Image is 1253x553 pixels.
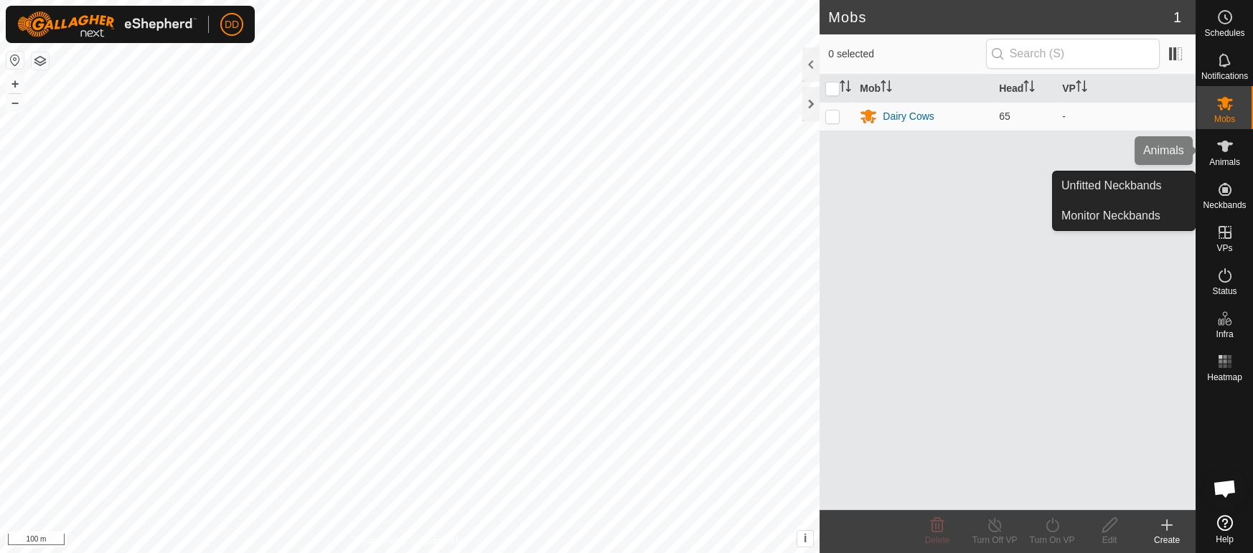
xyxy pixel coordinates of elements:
[1203,201,1246,209] span: Neckbands
[1204,29,1244,37] span: Schedules
[986,39,1160,69] input: Search (S)
[1061,177,1162,194] span: Unfitted Neckbands
[1056,75,1196,103] th: VP
[881,82,892,94] p-sorticon: Activate to sort
[1061,207,1160,224] span: Monitor Neckbands
[1216,330,1233,339] span: Infra
[999,110,1010,122] span: 65
[1076,82,1087,94] p-sorticon: Activate to sort
[1216,535,1234,544] span: Help
[225,17,239,32] span: DD
[1053,171,1195,200] a: Unfitted Neckbands
[993,75,1056,103] th: Head
[1209,158,1240,166] span: Animals
[1207,373,1242,382] span: Heatmap
[1056,102,1196,131] td: -
[6,75,24,93] button: +
[1023,534,1081,547] div: Turn On VP
[6,52,24,69] button: Reset Map
[797,531,813,547] button: i
[828,47,985,62] span: 0 selected
[1212,287,1236,296] span: Status
[840,82,851,94] p-sorticon: Activate to sort
[424,534,466,547] a: Contact Us
[1201,72,1248,80] span: Notifications
[1053,202,1195,230] a: Monitor Neckbands
[32,52,49,70] button: Map Layers
[1081,534,1138,547] div: Edit
[1216,244,1232,252] span: VPs
[17,11,197,37] img: Gallagher Logo
[1138,534,1196,547] div: Create
[925,535,950,545] span: Delete
[353,534,407,547] a: Privacy Policy
[1203,467,1247,510] a: Open chat
[1173,6,1181,28] span: 1
[6,94,24,111] button: –
[1214,115,1235,123] span: Mobs
[854,75,993,103] th: Mob
[1196,509,1253,549] a: Help
[804,532,807,544] span: i
[966,534,1023,547] div: Turn Off VP
[828,9,1173,26] h2: Mobs
[883,109,934,124] div: Dairy Cows
[1023,82,1035,94] p-sorticon: Activate to sort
